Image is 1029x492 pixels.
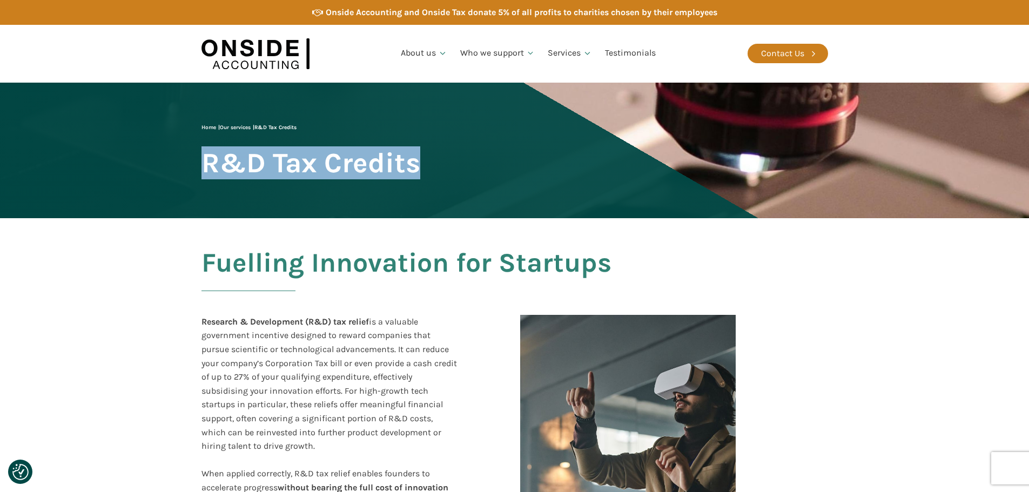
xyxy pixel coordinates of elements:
a: Home [201,124,216,131]
a: About us [394,35,454,72]
div: Contact Us [761,46,804,60]
b: Research & Development (R&D) [201,316,331,327]
button: Consent Preferences [12,464,29,480]
span: | | [201,124,297,131]
a: Services [541,35,598,72]
div: Onside Accounting and Onside Tax donate 5% of all profits to charities chosen by their employees [326,5,717,19]
img: Revisit consent button [12,464,29,480]
b: tax relief [333,316,369,327]
img: Onside Accounting [201,33,310,75]
h2: Fuelling Innovation for Startups [201,248,828,304]
a: Our services [220,124,251,131]
a: Contact Us [748,44,828,63]
a: Testimonials [598,35,662,72]
a: Who we support [454,35,542,72]
span: R&D Tax Credits [254,124,297,131]
span: R&D Tax Credits [201,148,420,178]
